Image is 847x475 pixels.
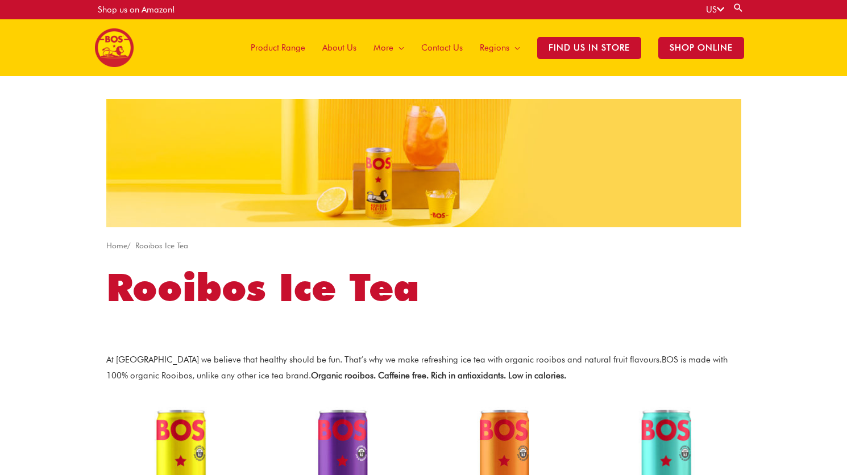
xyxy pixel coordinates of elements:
[365,19,413,76] a: More
[106,239,741,253] nav: Breadcrumb
[242,19,314,76] a: Product Range
[106,241,127,250] a: Home
[733,2,744,13] a: Search button
[480,31,509,65] span: Regions
[413,19,471,76] a: Contact Us
[421,31,463,65] span: Contact Us
[106,261,741,314] h1: Rooibos Ice Tea
[373,31,393,65] span: More
[234,19,753,76] nav: Site Navigation
[658,37,744,59] span: SHOP ONLINE
[95,28,134,67] img: BOS United States
[650,19,753,76] a: SHOP ONLINE
[706,5,724,15] a: US
[251,31,305,65] span: Product Range
[537,37,641,59] span: Find Us in Store
[106,352,741,384] p: At [GEOGRAPHIC_DATA] we believe that healthy should be fun. That’s why we make refreshing ice tea...
[529,19,650,76] a: Find Us in Store
[311,370,566,381] strong: Organic rooibos. Caffeine free. Rich in antioxidants. Low in calories.
[322,31,356,65] span: About Us
[314,19,365,76] a: About Us
[471,19,529,76] a: Regions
